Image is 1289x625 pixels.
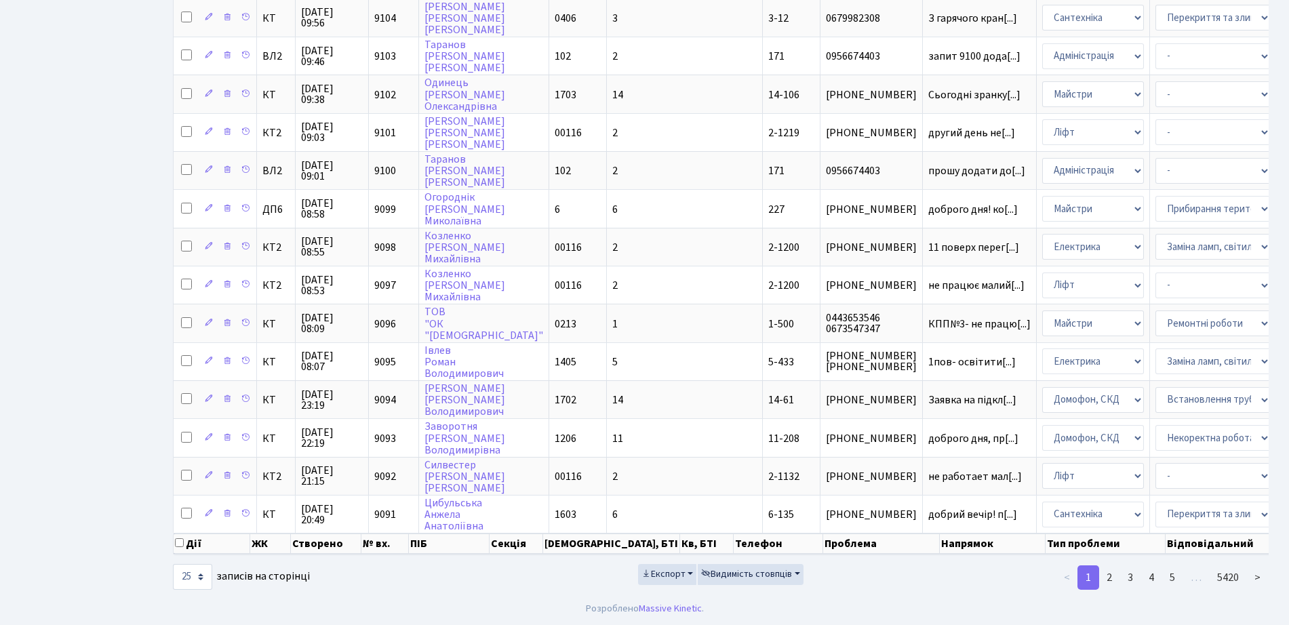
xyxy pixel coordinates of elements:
span: КТ2 [262,471,290,482]
a: Таранов[PERSON_NAME][PERSON_NAME] [424,37,505,75]
span: 14-61 [768,392,794,407]
span: Заявка на підкл[...] [928,392,1016,407]
a: Козленко[PERSON_NAME]Михайлівна [424,228,505,266]
span: 227 [768,202,785,217]
span: 2 [612,240,618,255]
span: 11-208 [768,431,799,446]
th: Проблема [823,533,940,554]
span: запит 9100 дода[...] [928,49,1020,64]
span: 2 [612,163,618,178]
span: [DATE] 23:19 [301,389,363,411]
span: 0956674403 [826,165,917,176]
a: Одинець[PERSON_NAME]Олександрівна [424,76,505,114]
span: 0443653546 0673547347 [826,312,917,334]
span: 1603 [555,507,576,522]
span: 9095 [374,355,396,369]
span: КТ [262,357,290,367]
span: 14 [612,87,623,102]
span: 2 [612,278,618,293]
span: другий день не[...] [928,125,1015,140]
span: 9098 [374,240,396,255]
th: Дії [174,533,250,554]
span: 9097 [374,278,396,293]
span: 9104 [374,11,396,26]
span: не работает мал[...] [928,469,1022,484]
span: [DATE] 20:49 [301,504,363,525]
span: КТ2 [262,127,290,138]
span: [DATE] 08:09 [301,312,363,334]
span: 1703 [555,87,576,102]
th: ЖК [250,533,291,554]
th: Відповідальний [1166,533,1288,554]
span: [DATE] 08:55 [301,236,363,258]
span: 2-1200 [768,240,799,255]
span: 2 [612,125,618,140]
span: 9101 [374,125,396,140]
span: З гарячого кран[...] [928,11,1017,26]
a: Таранов[PERSON_NAME][PERSON_NAME] [424,152,505,190]
span: КТ2 [262,280,290,291]
th: Створено [291,533,361,554]
span: [DATE] 09:46 [301,45,363,67]
a: > [1246,565,1269,590]
span: [PHONE_NUMBER] [826,509,917,520]
span: 6 [612,507,618,522]
span: 0679982308 [826,13,917,24]
a: [PERSON_NAME][PERSON_NAME]Володимирович [424,381,505,419]
a: ТОВ"ОК"[DEMOGRAPHIC_DATA]" [424,305,543,343]
span: 9103 [374,49,396,64]
th: ПІБ [409,533,490,554]
span: 0213 [555,317,576,331]
span: 9100 [374,163,396,178]
th: № вх. [361,533,409,554]
span: КТ2 [262,242,290,253]
span: [PHONE_NUMBER] [826,127,917,138]
span: Сьогодні зранку[...] [928,87,1020,102]
span: 00116 [555,125,582,140]
span: 2-1200 [768,278,799,293]
span: 14-106 [768,87,799,102]
span: 1405 [555,355,576,369]
label: записів на сторінці [173,564,310,590]
span: 3 [612,11,618,26]
span: КТ [262,433,290,444]
span: ВЛ2 [262,51,290,62]
span: [PHONE_NUMBER] [826,395,917,405]
span: [DATE] 09:38 [301,83,363,105]
span: ДП6 [262,204,290,215]
a: ІвлевРоманВолодимирович [424,343,504,381]
span: 6-135 [768,507,794,522]
span: 3-12 [768,11,789,26]
span: 171 [768,163,785,178]
span: 9092 [374,469,396,484]
select: записів на сторінці [173,564,212,590]
span: [PHONE_NUMBER] [826,89,917,100]
a: Massive Kinetic [639,601,702,616]
th: Телефон [734,533,823,554]
span: доброго дня! ко[...] [928,202,1018,217]
span: 102 [555,163,571,178]
th: Тип проблеми [1046,533,1166,554]
span: [DATE] 09:56 [301,7,363,28]
a: Заворотня[PERSON_NAME]Володимирівна [424,420,505,458]
button: Експорт [638,564,697,585]
span: [PHONE_NUMBER] [826,242,917,253]
a: Козленко[PERSON_NAME]Михайлівна [424,266,505,304]
a: 1 [1077,565,1099,590]
span: Видимість стовпців [701,567,792,581]
span: 5-433 [768,355,794,369]
span: 2 [612,49,618,64]
span: 00116 [555,240,582,255]
a: Огороднік[PERSON_NAME]Миколаївна [424,190,505,228]
a: Силвестер[PERSON_NAME][PERSON_NAME] [424,458,505,496]
div: Розроблено . [586,601,704,616]
span: прошу додати до[...] [928,163,1025,178]
span: 6 [612,202,618,217]
span: [DATE] 09:01 [301,160,363,182]
span: 0956674403 [826,51,917,62]
button: Видимість стовпців [698,564,804,585]
span: 1702 [555,392,576,407]
span: КТ [262,89,290,100]
span: [DATE] 08:53 [301,275,363,296]
span: 00116 [555,278,582,293]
